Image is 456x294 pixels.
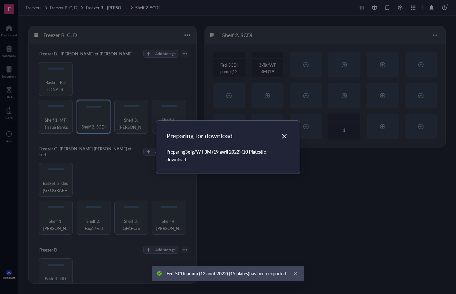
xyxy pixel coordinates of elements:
button: Close [279,131,290,141]
b: Fed-SCDi pump (12 aout 2022) (15 plates) [166,270,249,277]
span: close [293,271,298,276]
strong: 3xTg/WT 3M (19 avril 2022) (10 Plates) [185,148,262,155]
a: Close [292,270,299,277]
span: has been exported. [166,270,287,277]
div: Preparing for download [166,131,233,140]
div: Preparing for download... [166,148,290,163]
span: Close [279,132,290,140]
